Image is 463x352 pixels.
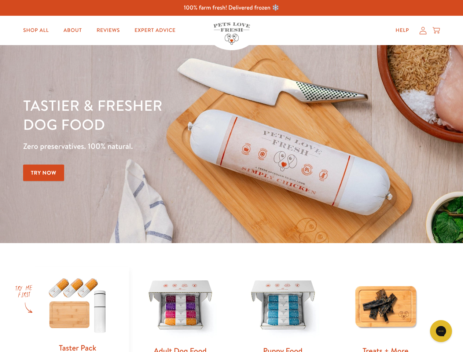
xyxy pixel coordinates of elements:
[91,23,125,38] a: Reviews
[17,23,55,38] a: Shop All
[23,165,64,181] a: Try Now
[426,318,456,345] iframe: Gorgias live chat messenger
[23,140,301,153] p: Zero preservatives. 100% natural.
[213,22,250,45] img: Pets Love Fresh
[23,96,301,134] h1: Tastier & fresher dog food
[390,23,415,38] a: Help
[129,23,181,38] a: Expert Advice
[58,23,88,38] a: About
